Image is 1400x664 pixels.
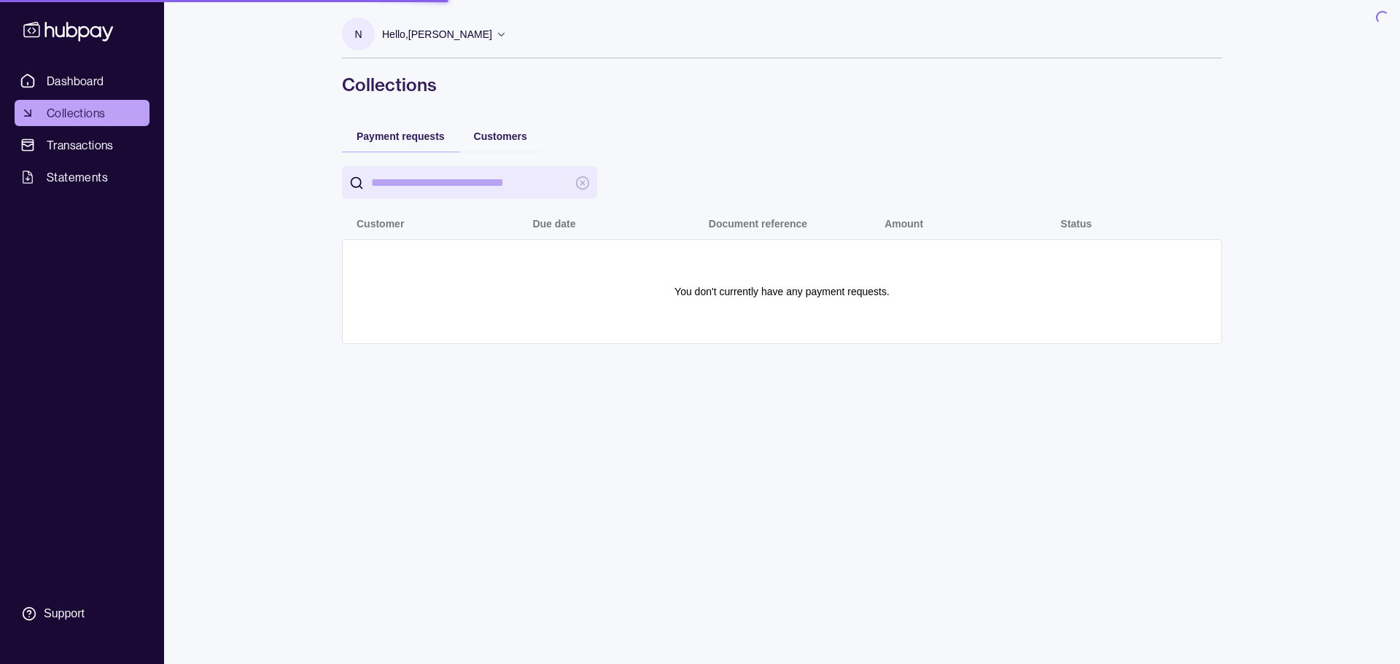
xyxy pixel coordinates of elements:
h1: Collections [342,73,1222,96]
span: Dashboard [47,72,104,90]
a: Transactions [15,132,149,158]
span: Transactions [47,136,114,154]
span: Statements [47,168,108,186]
p: Hello, [PERSON_NAME] [382,26,492,42]
input: search [371,166,568,199]
p: Document reference [709,218,807,230]
span: Payment requests [357,130,445,142]
p: Amount [884,218,923,230]
a: Support [15,598,149,629]
a: Collections [15,100,149,126]
p: Customer [357,218,404,230]
span: Customers [474,130,527,142]
p: Due date [532,218,575,230]
div: Support [44,606,85,622]
p: You don't currently have any payment requests. [674,284,890,300]
p: N [354,26,362,42]
p: Status [1061,218,1092,230]
a: Dashboard [15,68,149,94]
a: Statements [15,164,149,190]
span: Collections [47,104,105,122]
